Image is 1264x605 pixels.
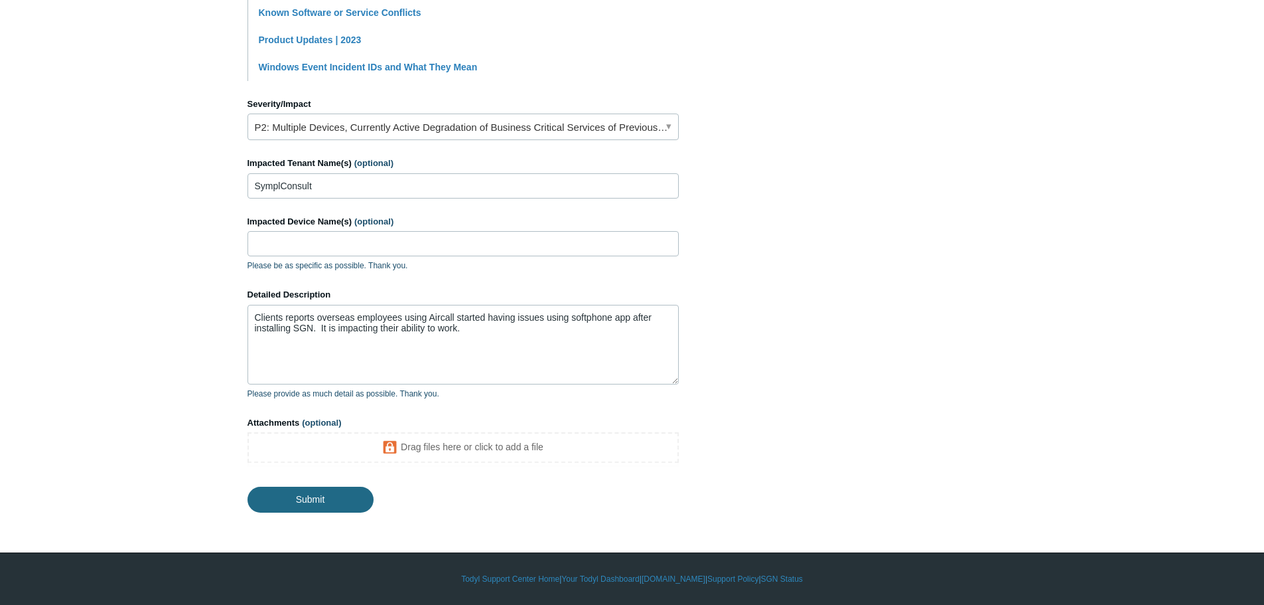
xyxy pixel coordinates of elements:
[354,158,393,168] span: (optional)
[247,215,679,228] label: Impacted Device Name(s)
[247,487,374,512] input: Submit
[561,573,639,585] a: Your Todyl Dashboard
[247,98,679,111] label: Severity/Impact
[247,157,679,170] label: Impacted Tenant Name(s)
[461,573,559,585] a: Todyl Support Center Home
[259,35,362,45] a: Product Updates | 2023
[247,416,679,430] label: Attachments
[259,62,478,72] a: Windows Event Incident IDs and What They Mean
[247,260,679,272] p: Please be as specific as possible. Thank you.
[247,114,679,140] a: P2: Multiple Devices, Currently Active Degradation of Business Critical Services of Previously Wo...
[761,573,803,585] a: SGN Status
[247,573,1017,585] div: | | | |
[302,418,341,428] span: (optional)
[247,288,679,302] label: Detailed Description
[247,388,679,400] p: Please provide as much detail as possible. Thank you.
[259,7,421,18] a: Known Software or Service Conflicts
[707,573,758,585] a: Support Policy
[642,573,705,585] a: [DOMAIN_NAME]
[354,216,393,226] span: (optional)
